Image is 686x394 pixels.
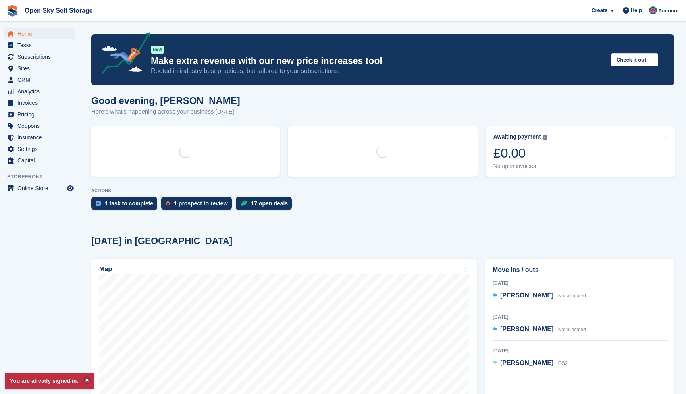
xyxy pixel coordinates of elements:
div: 1 prospect to review [174,200,227,207]
span: Subscriptions [17,51,65,62]
h2: Move ins / outs [493,265,667,275]
img: price-adjustments-announcement-icon-8257ccfd72463d97f412b2fc003d46551f7dbcb40ab6d574587a9cd5c0d94... [95,32,150,77]
p: Make extra revenue with our new price increases tool [151,55,605,67]
p: You are already signed in. [5,373,94,389]
div: 17 open deals [251,200,288,207]
span: Help [631,6,642,14]
img: task-75834270c22a3079a89374b754ae025e5fb1db73e45f91037f5363f120a921f8.svg [96,201,101,206]
a: menu [4,132,75,143]
div: 1 task to complete [105,200,153,207]
span: CRM [17,74,65,85]
span: Sites [17,63,65,74]
a: 1 task to complete [91,197,161,214]
span: Create [592,6,607,14]
a: [PERSON_NAME] Not allocated [493,324,586,335]
a: Open Sky Self Storage [21,4,96,17]
div: No open invoices [493,163,548,170]
a: menu [4,109,75,120]
a: menu [4,143,75,155]
a: menu [4,183,75,194]
span: Account [658,7,679,15]
a: [PERSON_NAME] Not allocated [493,291,586,301]
img: stora-icon-8386f47178a22dfd0bd8f6a31ec36ba5ce8667c1dd55bd0f319d3a0aa187defe.svg [6,5,18,17]
a: menu [4,97,75,108]
span: Online Store [17,183,65,194]
a: menu [4,40,75,51]
span: Coupons [17,120,65,131]
p: Here's what's happening across your business [DATE] [91,107,240,116]
a: menu [4,155,75,166]
span: Invoices [17,97,65,108]
div: [DATE] [493,280,667,287]
div: NEW [151,46,164,54]
div: Awaiting payment [493,133,541,140]
a: menu [4,51,75,62]
p: Rooted in industry best practices, but tailored to your subscriptions. [151,67,605,75]
a: menu [4,63,75,74]
span: Analytics [17,86,65,97]
a: 17 open deals [236,197,296,214]
a: menu [4,74,75,85]
button: Check it out → [611,53,658,66]
h2: [DATE] in [GEOGRAPHIC_DATA] [91,236,232,247]
img: deal-1b604bf984904fb50ccaf53a9ad4b4a5d6e5aea283cecdc64d6e3604feb123c2.svg [241,201,247,206]
img: Richard Baker [649,6,657,14]
a: menu [4,28,75,39]
a: 1 prospect to review [161,197,235,214]
a: menu [4,86,75,97]
p: ACTIONS [91,188,674,193]
span: Capital [17,155,65,166]
span: Insurance [17,132,65,143]
h1: Good evening, [PERSON_NAME] [91,95,240,106]
span: [PERSON_NAME] [500,359,553,366]
div: [DATE] [493,347,667,354]
img: prospect-51fa495bee0391a8d652442698ab0144808aea92771e9ea1ae160a38d050c398.svg [166,201,170,206]
span: OS2 [558,361,568,366]
a: [PERSON_NAME] OS2 [493,358,568,369]
span: [PERSON_NAME] [500,292,553,299]
span: Home [17,28,65,39]
div: [DATE] [493,313,667,321]
img: icon-info-grey-7440780725fd019a000dd9b08b2336e03edf1995a4989e88bcd33f0948082b44.svg [543,135,547,140]
span: [PERSON_NAME] [500,326,553,332]
span: Pricing [17,109,65,120]
h2: Map [99,266,112,273]
a: menu [4,120,75,131]
div: £0.00 [493,145,548,161]
span: Not allocated [558,327,586,332]
a: Preview store [66,183,75,193]
span: Tasks [17,40,65,51]
span: Settings [17,143,65,155]
span: Storefront [7,173,79,181]
a: Awaiting payment £0.00 No open invoices [486,126,675,177]
span: Not allocated [558,293,586,299]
